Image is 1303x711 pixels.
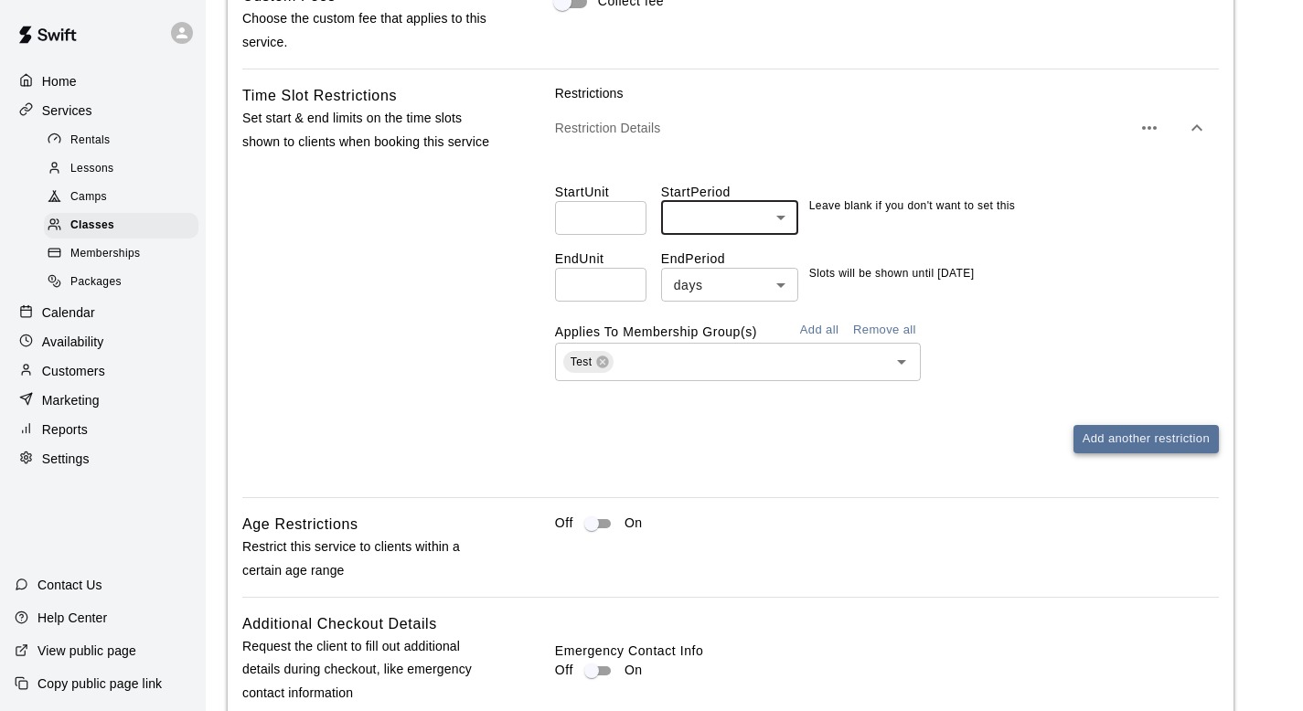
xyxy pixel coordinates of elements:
label: Start Period [661,183,798,201]
a: Settings [15,445,191,472]
div: Test [563,351,614,373]
p: Calendar [42,303,95,322]
p: Restrict this service to clients within a certain age range [242,536,497,581]
div: Rentals [44,128,198,154]
a: Home [15,68,191,95]
p: Set start & end limits on the time slots shown to clients when booking this service [242,107,497,153]
p: Marketing [42,391,100,409]
button: Open [889,349,914,375]
a: Packages [44,269,206,297]
p: Restriction Details [555,119,1131,137]
h6: Additional Checkout Details [242,612,437,636]
p: Copy public page link [37,674,162,693]
a: Marketing [15,387,191,414]
div: Lessons [44,156,198,182]
label: Emergency Contact Info [555,642,1219,660]
p: Request the client to fill out additional details during checkout, like emergency contact informa... [242,635,497,705]
p: Restrictions [555,84,1219,102]
p: On [625,661,643,680]
div: Restriction Details [555,102,1219,154]
a: Services [15,97,191,124]
h6: Time Slot Restrictions [242,84,397,108]
p: Choose the custom fee that applies to this service. [242,7,497,53]
a: Lessons [44,154,206,183]
a: Camps [44,184,206,212]
p: Home [42,72,77,90]
p: Off [555,514,573,533]
label: Start Unit [555,183,661,201]
span: Rentals [70,132,111,150]
h6: Age Restrictions [242,513,358,536]
p: Off [555,661,573,680]
a: Availability [15,328,191,355]
p: Reports [42,420,88,439]
a: Classes [44,212,206,240]
div: days [661,268,798,302]
a: Customers [15,357,191,385]
p: On [625,514,643,533]
a: Calendar [15,299,191,326]
p: Leave blank if you don't want to set this [809,197,1015,216]
button: Add another restriction [1073,425,1219,453]
p: View public page [37,642,136,660]
button: Add all [790,316,849,345]
p: Customers [42,362,105,380]
p: Services [42,101,92,120]
button: Remove all [849,316,921,345]
p: Slots will be shown until [DATE] [809,265,975,283]
span: Test [571,355,593,368]
a: Memberships [44,240,206,269]
div: Memberships [44,241,198,267]
div: Packages [44,270,198,295]
label: End Unit [555,249,661,268]
span: Memberships [70,245,140,263]
p: Availability [42,333,104,351]
a: Reports [15,416,191,443]
div: Classes [44,213,198,239]
p: Help Center [37,609,107,627]
label: End Period [661,249,798,268]
label: Applies To Membership Group(s) [555,324,757,339]
span: Lessons [70,160,114,178]
span: Classes [70,217,114,235]
p: Settings [42,450,90,468]
div: Camps [44,185,198,210]
span: Packages [70,273,122,292]
a: Rentals [44,126,206,154]
span: Camps [70,188,107,207]
p: Contact Us [37,576,102,594]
